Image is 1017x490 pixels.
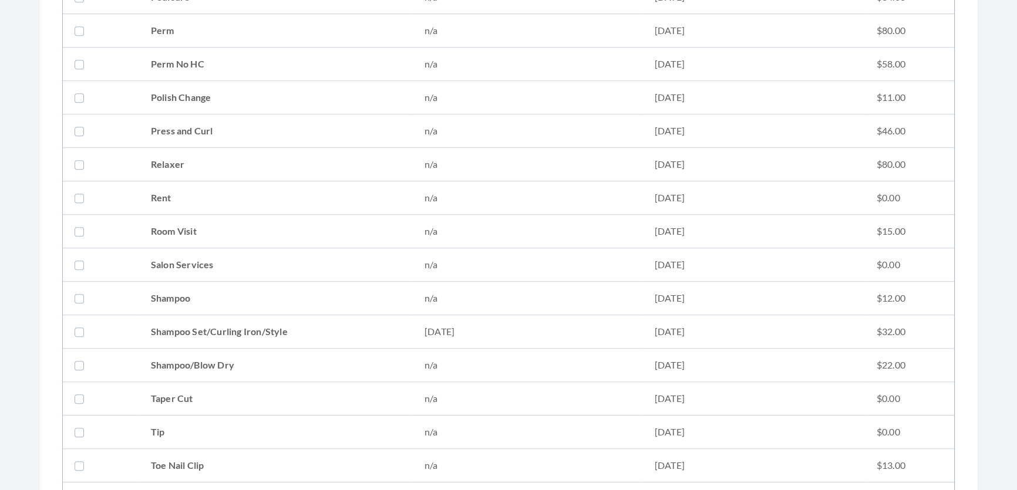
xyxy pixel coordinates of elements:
[139,382,413,415] td: Taper Cut
[139,48,413,81] td: Perm No HC
[413,349,643,382] td: n/a
[865,14,954,48] td: $80.00
[643,248,865,282] td: [DATE]
[643,349,865,382] td: [DATE]
[139,315,413,349] td: Shampoo Set/Curling Iron/Style
[413,148,643,181] td: n/a
[413,315,643,349] td: [DATE]
[865,449,954,482] td: $13.00
[413,282,643,315] td: n/a
[413,14,643,48] td: n/a
[865,48,954,81] td: $58.00
[413,449,643,482] td: n/a
[865,248,954,282] td: $0.00
[413,48,643,81] td: n/a
[139,215,413,248] td: Room Visit
[865,81,954,114] td: $11.00
[139,449,413,482] td: Toe Nail Clip
[413,415,643,449] td: n/a
[643,215,865,248] td: [DATE]
[643,415,865,449] td: [DATE]
[865,148,954,181] td: $80.00
[643,449,865,482] td: [DATE]
[865,382,954,415] td: $0.00
[643,282,865,315] td: [DATE]
[643,48,865,81] td: [DATE]
[413,181,643,215] td: n/a
[865,349,954,382] td: $22.00
[865,215,954,248] td: $15.00
[643,315,865,349] td: [DATE]
[865,315,954,349] td: $32.00
[413,248,643,282] td: n/a
[643,14,865,48] td: [DATE]
[413,81,643,114] td: n/a
[643,181,865,215] td: [DATE]
[643,114,865,148] td: [DATE]
[865,114,954,148] td: $46.00
[413,382,643,415] td: n/a
[139,415,413,449] td: Tip
[139,148,413,181] td: Relaxer
[139,181,413,215] td: Rent
[865,181,954,215] td: $0.00
[139,248,413,282] td: Salon Services
[139,282,413,315] td: Shampoo
[643,81,865,114] td: [DATE]
[139,81,413,114] td: Polish Change
[139,114,413,148] td: Press and Curl
[413,215,643,248] td: n/a
[865,415,954,449] td: $0.00
[865,282,954,315] td: $12.00
[139,349,413,382] td: Shampoo/Blow Dry
[643,148,865,181] td: [DATE]
[139,14,413,48] td: Perm
[413,114,643,148] td: n/a
[643,382,865,415] td: [DATE]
